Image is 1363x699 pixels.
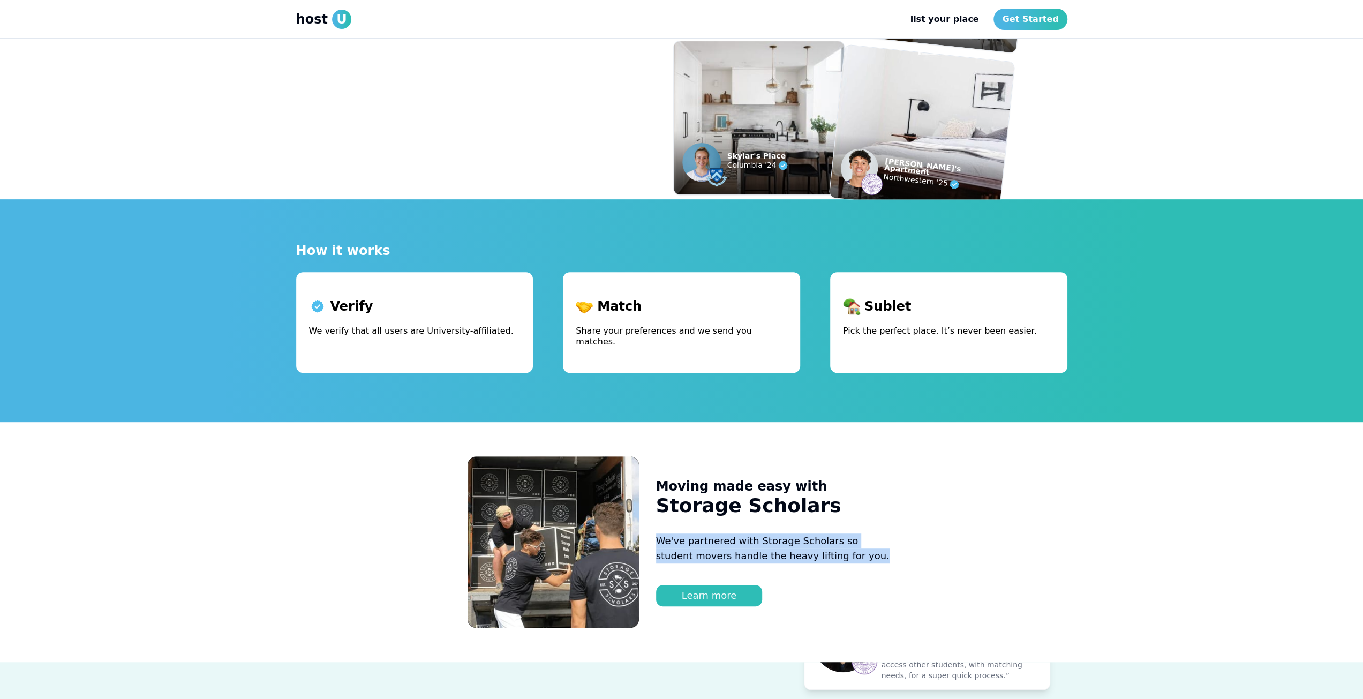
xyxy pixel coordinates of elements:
[576,298,593,315] img: match icon
[309,326,521,336] p: We verify that all users are University-affiliated.
[682,143,721,182] img: example listing host
[860,172,883,196] img: example listing host
[883,170,1002,196] p: Northwestern '25
[674,41,844,194] img: example listing
[843,298,860,315] img: sublet icon
[839,147,879,189] img: example listing host
[332,10,351,29] span: U
[296,242,1067,259] p: How it works
[993,9,1067,30] a: Get Started
[852,669,877,695] img: student university
[656,478,827,495] p: Moving made easy with
[468,456,639,628] img: Storage Scholars Integration
[843,298,1055,315] p: Sublet
[901,9,1067,30] nav: Main
[813,633,873,693] img: student
[727,159,789,172] p: Columbia '24
[829,44,1014,215] img: example listing
[296,10,351,29] a: hostU
[884,157,1003,183] p: [PERSON_NAME]'s Apartment
[576,326,787,347] p: Share your preferences and we send you matches.
[309,298,521,315] p: Verify
[656,585,763,606] a: Learn more
[727,153,789,159] p: Skylar's Place
[706,167,727,188] img: example listing host
[656,533,896,563] p: We've partnered with Storage Scholars so student movers handle the heavy lifting for you.
[901,9,987,30] a: list your place
[576,298,787,315] p: Match
[656,495,841,516] p: Storage Scholars
[843,326,1055,336] p: Pick the perfect place. It’s never been easier.
[296,11,328,28] span: host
